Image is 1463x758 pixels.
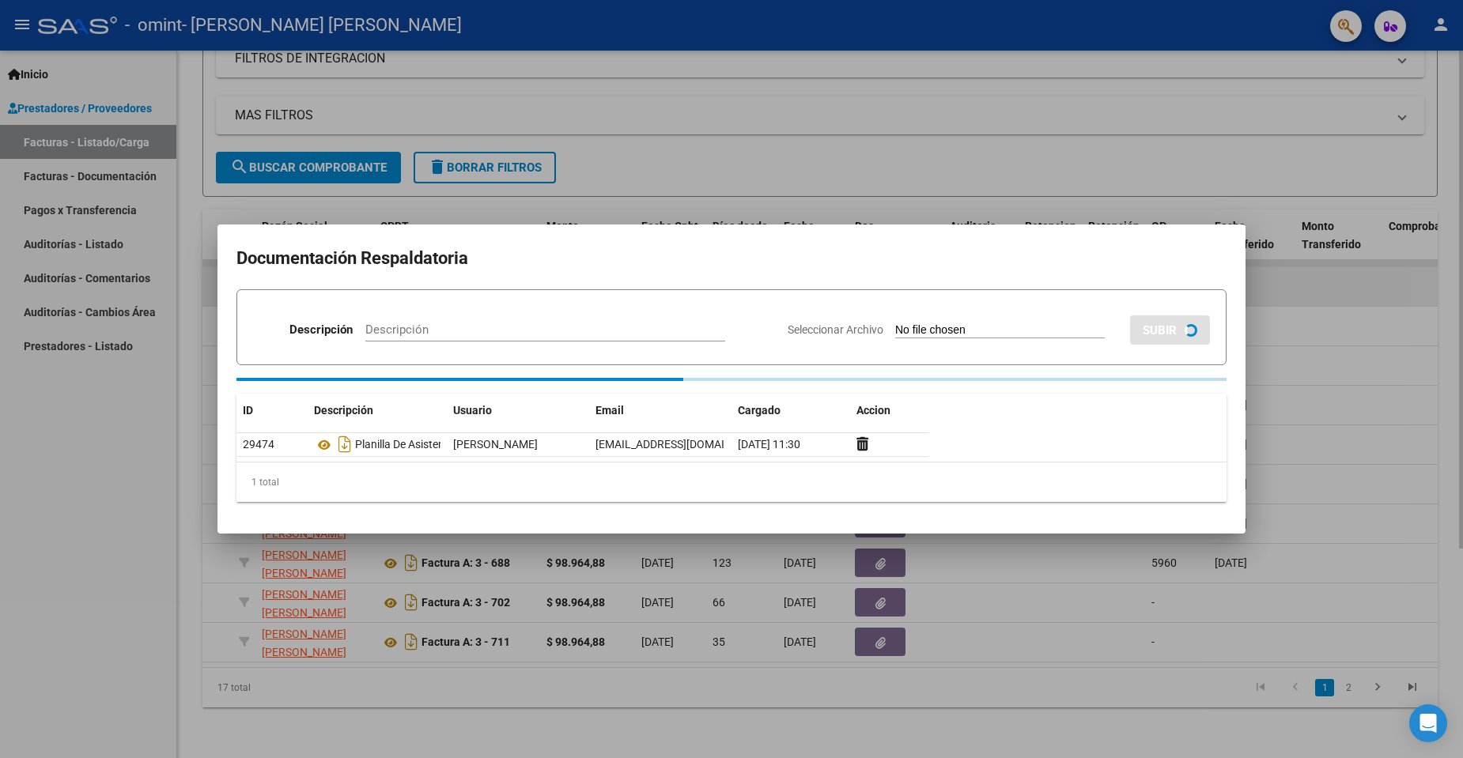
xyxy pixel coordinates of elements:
[314,404,373,417] span: Descripción
[236,394,308,428] datatable-header-cell: ID
[595,404,624,417] span: Email
[289,321,353,339] p: Descripción
[595,438,771,451] span: [EMAIL_ADDRESS][DOMAIN_NAME]
[738,404,781,417] span: Cargado
[243,438,274,451] span: 29474
[243,404,253,417] span: ID
[738,438,800,451] span: [DATE] 11:30
[335,432,355,457] i: Descargar documento
[447,394,589,428] datatable-header-cell: Usuario
[453,438,538,451] span: [PERSON_NAME]
[731,394,850,428] datatable-header-cell: Cargado
[314,432,440,457] div: Planilla De Asistencia
[856,404,890,417] span: Accion
[1130,315,1210,345] button: SUBIR
[589,394,731,428] datatable-header-cell: Email
[453,404,492,417] span: Usuario
[236,462,1227,502] div: 1 total
[236,243,1227,273] h2: Documentación Respaldatoria
[308,394,447,428] datatable-header-cell: Descripción
[850,394,929,428] datatable-header-cell: Accion
[1143,323,1177,338] span: SUBIR
[1409,704,1447,742] div: Open Intercom Messenger
[788,323,883,336] span: Seleccionar Archivo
